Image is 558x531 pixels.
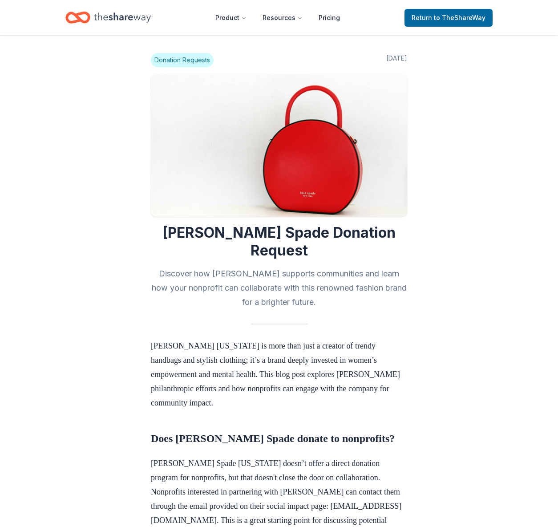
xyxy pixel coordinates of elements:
[386,53,407,67] span: [DATE]
[434,14,485,21] span: to TheShareWay
[208,7,347,28] nav: Main
[404,9,493,27] a: Returnto TheShareWay
[151,339,407,410] p: [PERSON_NAME] [US_STATE] is more than just a creator of trendy handbags and stylish clothing; it’...
[151,224,407,259] h1: [PERSON_NAME] Spade Donation Request
[311,9,347,27] a: Pricing
[151,74,407,217] img: Image for Kate Spade Donation Request
[151,431,407,446] h2: Does [PERSON_NAME] Spade donate to nonprofits?
[412,12,485,23] span: Return
[151,53,214,67] span: Donation Requests
[151,267,407,309] h2: Discover how [PERSON_NAME] supports communities and learn how your nonprofit can collaborate with...
[255,9,310,27] button: Resources
[208,9,254,27] button: Product
[65,7,151,28] a: Home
